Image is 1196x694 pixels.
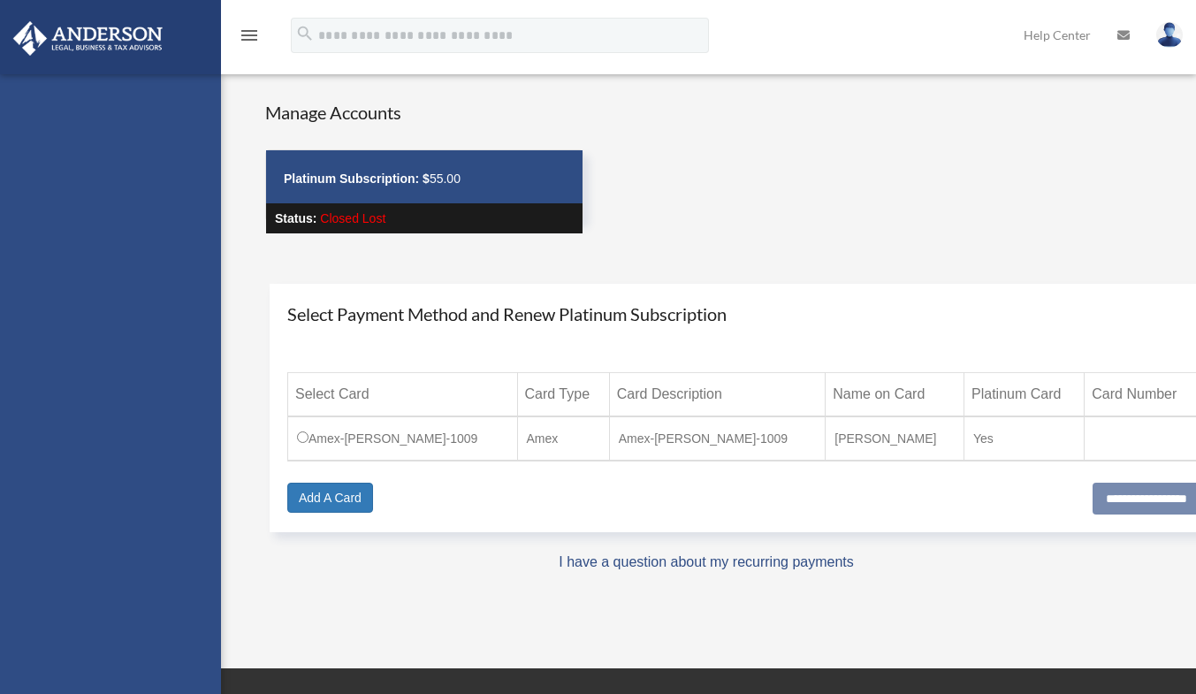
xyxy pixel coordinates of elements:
strong: Platinum Subscription: $ [284,172,430,186]
a: Add A Card [287,483,373,513]
td: Yes [964,416,1085,461]
th: Card Type [517,372,609,416]
th: Select Card [288,372,518,416]
i: menu [239,25,260,46]
strong: Status: [275,211,316,225]
th: Platinum Card [964,372,1085,416]
h4: Manage Accounts [265,100,583,125]
td: [PERSON_NAME] [826,416,964,461]
th: Card Description [609,372,826,416]
a: menu [239,31,260,46]
td: Amex-[PERSON_NAME]-1009 [609,416,826,461]
span: Closed Lost [320,211,385,225]
td: Amex-[PERSON_NAME]-1009 [288,416,518,461]
i: search [295,24,315,43]
td: Amex [517,416,609,461]
th: Name on Card [826,372,964,416]
a: I have a question about my recurring payments [559,554,854,569]
img: User Pic [1156,22,1183,48]
p: 55.00 [284,168,565,190]
img: Anderson Advisors Platinum Portal [8,21,168,56]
